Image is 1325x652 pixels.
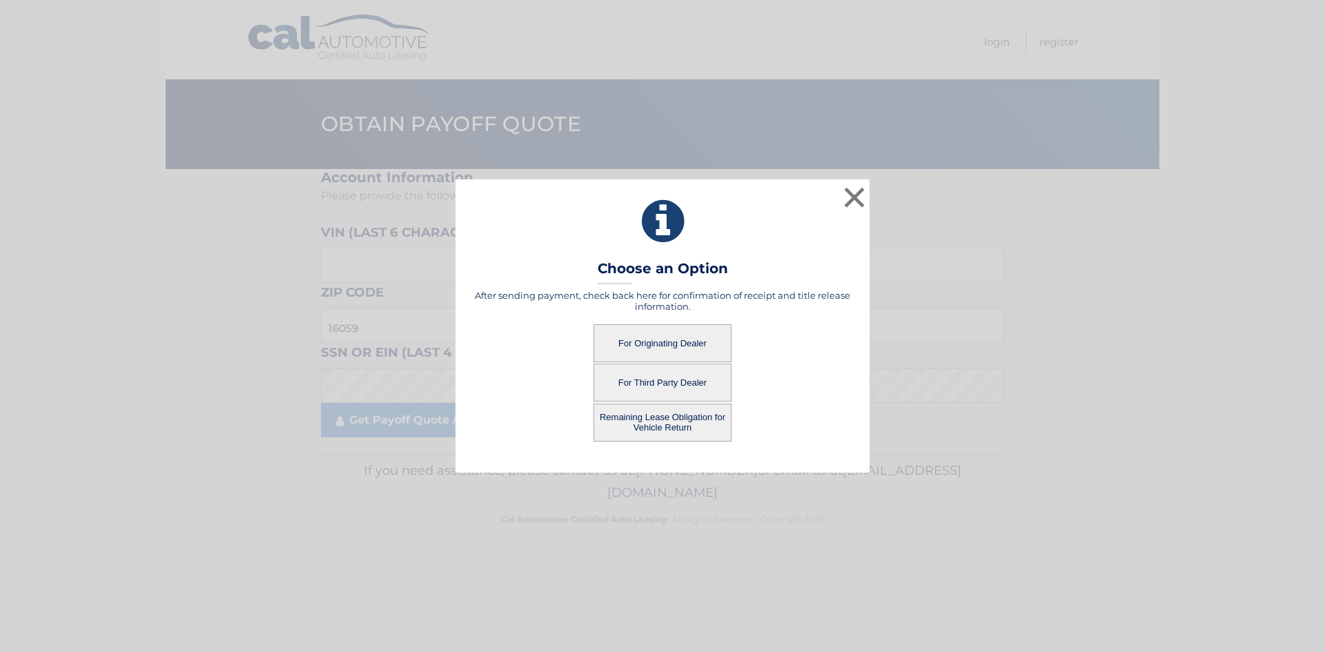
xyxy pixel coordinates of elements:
[598,260,728,284] h3: Choose an Option
[593,364,732,402] button: For Third Party Dealer
[473,290,852,312] h5: After sending payment, check back here for confirmation of receipt and title release information.
[593,324,732,362] button: For Originating Dealer
[841,184,868,211] button: ×
[593,404,732,442] button: Remaining Lease Obligation for Vehicle Return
